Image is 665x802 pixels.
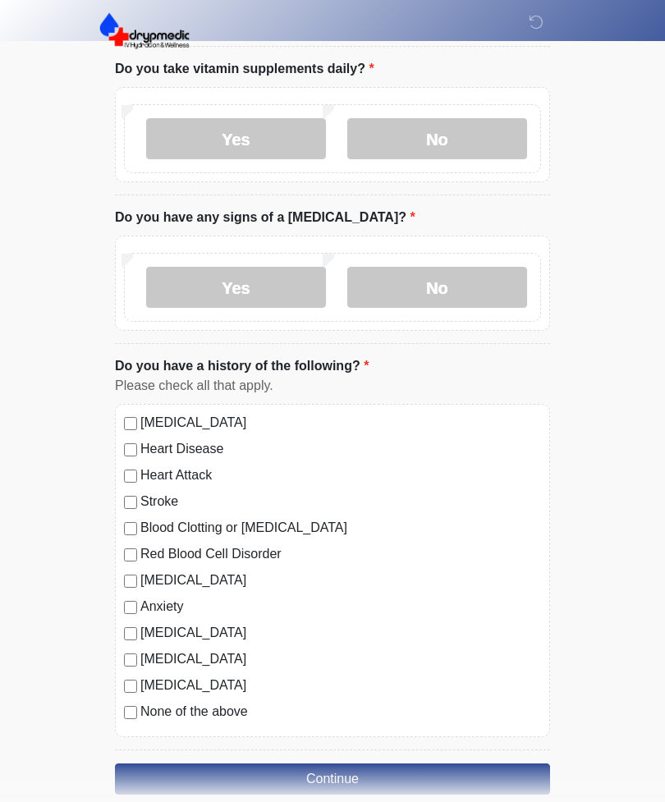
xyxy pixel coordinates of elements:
label: No [347,268,527,309]
input: Heart Disease [124,444,137,457]
label: Heart Attack [140,466,541,486]
input: Stroke [124,497,137,510]
input: [MEDICAL_DATA] [124,418,137,431]
label: [MEDICAL_DATA] [140,414,541,433]
label: No [347,119,527,160]
img: DrypMedic IV Hydration & Wellness Logo [99,12,190,50]
label: Blood Clotting or [MEDICAL_DATA] [140,519,541,538]
label: Stroke [140,493,541,512]
input: [MEDICAL_DATA] [124,681,137,694]
input: [MEDICAL_DATA] [124,628,137,641]
input: Red Blood Cell Disorder [124,549,137,562]
label: Do you take vitamin supplements daily? [115,60,374,80]
input: Blood Clotting or [MEDICAL_DATA] [124,523,137,536]
input: None of the above [124,707,137,720]
input: Heart Attack [124,470,137,483]
div: Please check all that apply. [115,377,550,396]
label: Anxiety [140,598,541,617]
button: Continue [115,764,550,795]
label: Yes [146,119,326,160]
input: [MEDICAL_DATA] [124,654,137,667]
label: None of the above [140,703,541,722]
label: [MEDICAL_DATA] [140,571,541,591]
label: [MEDICAL_DATA] [140,650,541,670]
label: Do you have a history of the following? [115,357,369,377]
label: Yes [146,268,326,309]
label: [MEDICAL_DATA] [140,624,541,644]
input: Anxiety [124,602,137,615]
input: [MEDICAL_DATA] [124,575,137,589]
label: Red Blood Cell Disorder [140,545,541,565]
label: Heart Disease [140,440,541,460]
label: Do you have any signs of a [MEDICAL_DATA]? [115,209,415,228]
label: [MEDICAL_DATA] [140,676,541,696]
